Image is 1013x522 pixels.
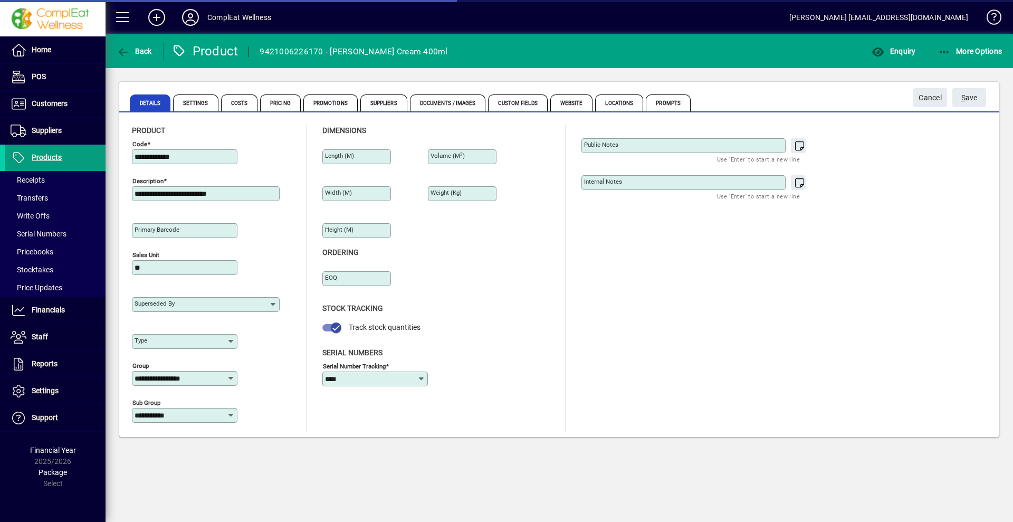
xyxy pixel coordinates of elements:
a: Transfers [5,189,106,207]
span: Suppliers [32,126,62,135]
span: Cancel [919,89,942,107]
span: Staff [32,333,48,341]
button: Add [140,8,174,27]
span: Product [132,126,165,135]
a: Stocktakes [5,261,106,279]
span: Details [130,94,170,111]
span: Write Offs [11,212,50,220]
a: Settings [5,378,106,404]
a: Pricebooks [5,243,106,261]
span: Serial Numbers [322,348,383,357]
span: Support [32,413,58,422]
mat-label: Type [135,337,147,344]
mat-label: Height (m) [325,226,353,233]
a: Serial Numbers [5,225,106,243]
mat-label: Volume (m ) [431,152,465,159]
mat-label: Code [132,140,147,148]
mat-label: Width (m) [325,189,352,196]
a: Financials [5,297,106,324]
button: More Options [935,42,1005,61]
mat-label: Public Notes [584,141,618,148]
span: Package [39,468,67,477]
span: Documents / Images [410,94,486,111]
a: Receipts [5,171,106,189]
button: Save [952,88,986,107]
mat-label: Group [132,362,149,369]
div: Product [171,43,238,60]
span: Ordering [322,248,359,257]
span: Stock Tracking [322,304,383,312]
span: Reports [32,359,58,368]
a: Knowledge Base [979,2,1000,36]
a: Write Offs [5,207,106,225]
span: Back [117,47,152,55]
mat-label: Length (m) [325,152,354,159]
a: POS [5,64,106,90]
span: Pricebooks [11,248,53,256]
button: Back [114,42,155,61]
span: Website [550,94,593,111]
mat-label: Sales unit [132,251,159,259]
span: Pricing [260,94,301,111]
span: Track stock quantities [349,323,421,331]
span: Stocktakes [11,265,53,274]
span: Prompts [646,94,691,111]
sup: 3 [460,151,463,157]
span: Receipts [11,176,45,184]
span: Costs [221,94,258,111]
mat-hint: Use 'Enter' to start a new line [717,190,800,202]
span: Settings [32,386,59,395]
span: Custom Fields [488,94,547,111]
mat-label: Serial Number tracking [323,362,386,369]
a: Home [5,37,106,63]
span: Dimensions [322,126,366,135]
mat-label: Sub group [132,399,160,406]
span: Home [32,45,51,54]
mat-label: EOQ [325,274,337,281]
span: Settings [173,94,218,111]
mat-label: Description [132,177,164,185]
button: Enquiry [869,42,918,61]
span: Promotions [303,94,358,111]
span: Financials [32,306,65,314]
div: 9421006226170 - [PERSON_NAME] Cream 400ml [260,43,447,60]
span: Transfers [11,194,48,202]
span: More Options [938,47,1002,55]
div: [PERSON_NAME] [EMAIL_ADDRESS][DOMAIN_NAME] [789,9,968,26]
span: Serial Numbers [11,230,66,238]
mat-label: Superseded by [135,300,175,307]
span: Products [32,153,62,162]
span: Price Updates [11,283,62,292]
div: ComplEat Wellness [207,9,271,26]
a: Customers [5,91,106,117]
button: Profile [174,8,207,27]
app-page-header-button: Back [106,42,164,61]
a: Reports [5,351,106,377]
mat-label: Internal Notes [584,178,622,185]
button: Cancel [913,88,947,107]
a: Staff [5,324,106,350]
span: Enquiry [872,47,915,55]
a: Suppliers [5,118,106,144]
mat-hint: Use 'Enter' to start a new line [717,153,800,165]
span: Financial Year [30,446,76,454]
span: Customers [32,99,68,108]
span: S [961,93,966,102]
a: Price Updates [5,279,106,297]
mat-label: Weight (Kg) [431,189,462,196]
span: ave [961,89,978,107]
a: Support [5,405,106,431]
span: POS [32,72,46,81]
mat-label: Primary barcode [135,226,179,233]
span: Suppliers [360,94,407,111]
span: Locations [595,94,643,111]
